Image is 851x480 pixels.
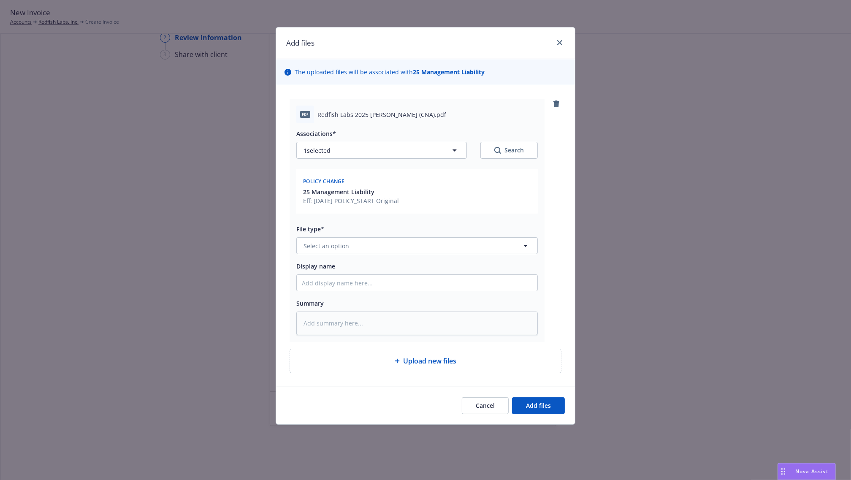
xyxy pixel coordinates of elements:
[303,178,345,185] span: Policy change
[795,468,829,475] span: Nova Assist
[778,463,836,480] button: Nova Assist
[297,275,537,291] input: Add display name here...
[300,111,310,117] span: pdf
[778,464,789,480] div: Drag to move
[304,241,349,250] span: Select an option
[403,356,456,366] span: Upload new files
[296,299,324,307] span: Summary
[476,401,495,409] span: Cancel
[462,397,509,414] button: Cancel
[512,397,565,414] button: Add files
[303,196,399,205] span: Eff: [DATE] POLICY_START Original
[296,225,324,233] span: File type*
[286,38,314,49] h1: Add files
[494,147,501,154] svg: Search
[304,146,331,155] span: 1 selected
[303,187,374,196] span: 25 Management Liability
[296,130,336,138] span: Associations*
[494,146,524,155] div: Search
[290,349,561,373] div: Upload new files
[555,38,565,48] a: close
[303,187,399,196] button: 25 Management Liability
[480,142,538,159] button: SearchSearch
[526,401,551,409] span: Add files
[296,142,467,159] button: 1selected
[295,68,485,76] span: The uploaded files will be associated with
[296,262,335,270] span: Display name
[551,99,561,109] a: remove
[317,110,446,119] span: Redfish Labs 2025 [PERSON_NAME] (CNA).pdf
[413,68,485,76] strong: 25 Management Liability
[296,237,538,254] button: Select an option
